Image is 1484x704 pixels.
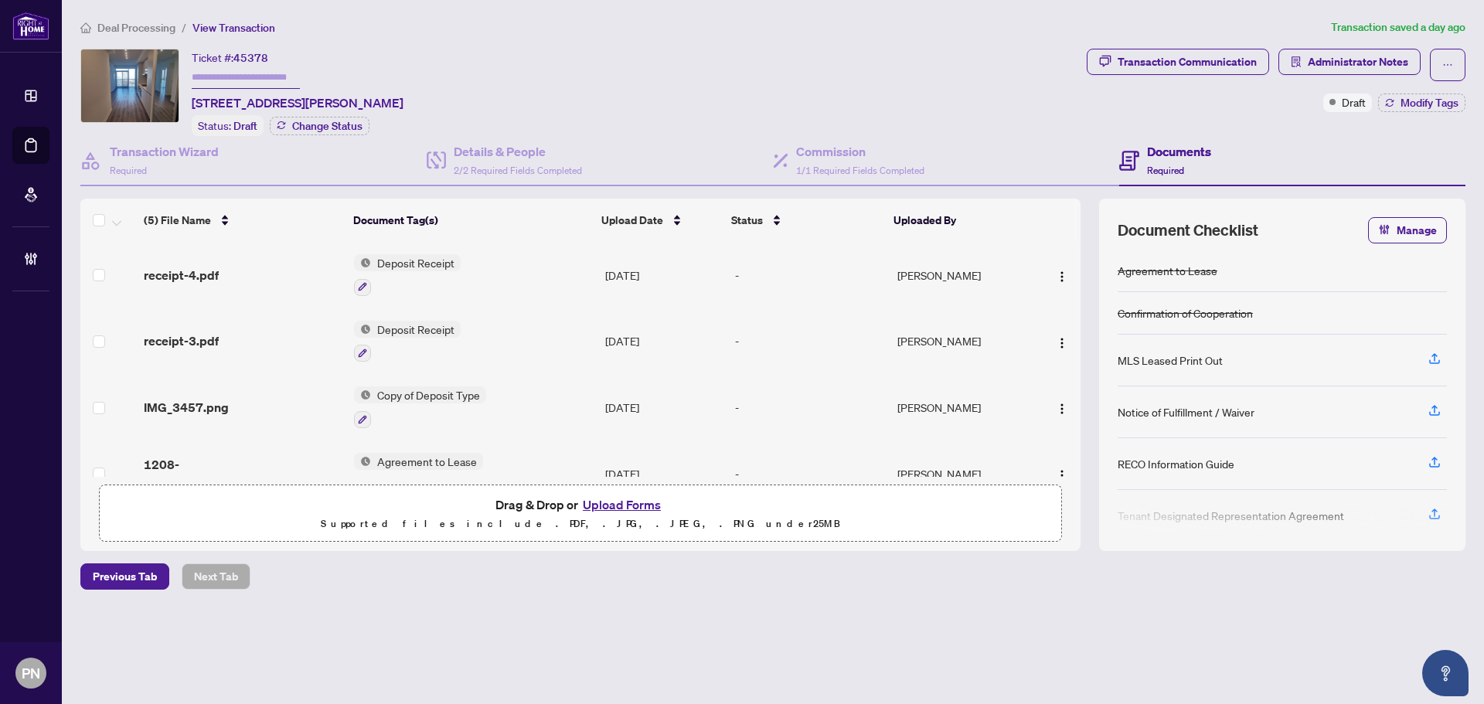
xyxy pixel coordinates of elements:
span: 45378 [233,51,268,65]
span: Copy of Deposit Type [371,386,486,403]
div: Ticket #: [192,49,268,66]
span: Manage [1397,218,1437,243]
button: Logo [1050,263,1074,287]
div: Confirmation of Cooperation [1118,304,1253,321]
span: (5) File Name [144,212,211,229]
span: Draft [233,119,257,133]
img: Status Icon [354,321,371,338]
div: RECO Information Guide [1118,455,1234,472]
td: [PERSON_NAME] [891,242,1034,308]
button: Status IconDeposit Receipt [354,254,461,296]
div: - [735,332,885,349]
p: Supported files include .PDF, .JPG, .JPEG, .PNG under 25 MB [109,515,1052,533]
button: Previous Tab [80,563,169,590]
span: Required [110,165,147,176]
td: [DATE] [599,374,729,440]
span: 2/2 Required Fields Completed [454,165,582,176]
span: Upload Date [601,212,663,229]
span: Deposit Receipt [371,321,461,338]
span: Status [731,212,763,229]
span: solution [1291,56,1302,67]
span: 1208-28_Interchange_Way_Offer.pdf [144,455,342,492]
button: Logo [1050,395,1074,420]
span: PN [22,662,40,684]
span: receipt-3.pdf [144,332,219,350]
article: Transaction saved a day ago [1331,19,1465,36]
div: - [735,465,885,482]
td: [DATE] [599,308,729,375]
span: Change Status [292,121,362,131]
img: IMG-N12281435_1.jpg [81,49,179,122]
button: Status IconCopy of Deposit Type [354,386,486,428]
button: Administrator Notes [1278,49,1421,75]
h4: Commission [796,142,924,161]
th: Upload Date [595,199,725,242]
button: Manage [1368,217,1447,243]
button: Status IconAgreement to Lease [354,453,531,495]
div: Tenant Designated Representation Agreement [1118,507,1344,524]
img: Status Icon [354,254,371,271]
button: Transaction Communication [1087,49,1269,75]
div: Notice of Fulfillment / Waiver [1118,403,1254,420]
img: Status Icon [354,453,371,470]
h4: Transaction Wizard [110,142,219,161]
img: Logo [1056,337,1068,349]
li: / [182,19,186,36]
span: View Transaction [192,21,275,35]
h4: Documents [1147,142,1211,161]
span: IMG_3457.png [144,398,229,417]
button: Status IconDeposit Receipt [354,321,461,362]
div: Agreement to Lease [1118,262,1217,279]
td: [PERSON_NAME] [891,308,1034,375]
td: [PERSON_NAME] [891,374,1034,440]
span: ellipsis [1442,60,1453,70]
td: [DATE] [599,440,729,507]
span: 1/1 Required Fields Completed [796,165,924,176]
span: receipt-4.pdf [144,266,219,284]
div: MLS Leased Print Out [1118,352,1223,369]
div: Transaction Communication [1118,49,1257,74]
span: [STREET_ADDRESS][PERSON_NAME] [192,94,403,112]
span: Administrator Notes [1308,49,1408,74]
button: Logo [1050,328,1074,353]
button: Open asap [1422,650,1469,696]
td: [DATE] [599,242,729,308]
th: Uploaded By [887,199,1030,242]
img: Status Icon [354,386,371,403]
span: Deposit Receipt [371,254,461,271]
span: Agreement to Lease [371,453,483,470]
button: Upload Forms [578,495,665,515]
span: Draft [1342,94,1366,111]
button: Change Status [270,117,369,135]
span: Drag & Drop orUpload FormsSupported files include .PDF, .JPG, .JPEG, .PNG under25MB [100,485,1061,542]
img: Logo [1056,469,1068,481]
img: Logo [1056,270,1068,283]
img: Logo [1056,403,1068,415]
div: Status: [192,115,264,136]
button: Modify Tags [1378,94,1465,112]
span: Previous Tab [93,564,157,589]
button: Logo [1050,461,1074,486]
h4: Details & People [454,142,582,161]
th: Document Tag(s) [347,199,595,242]
span: Modify Tags [1401,97,1458,108]
img: logo [12,12,49,40]
th: (5) File Name [138,199,347,242]
div: - [735,267,885,284]
span: Drag & Drop or [495,495,665,515]
span: home [80,22,91,33]
span: Required [1147,165,1184,176]
button: Next Tab [182,563,250,590]
td: [PERSON_NAME] [891,440,1034,507]
div: - [735,399,885,416]
span: Document Checklist [1118,219,1258,241]
th: Status [725,199,887,242]
span: Deal Processing [97,21,175,35]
